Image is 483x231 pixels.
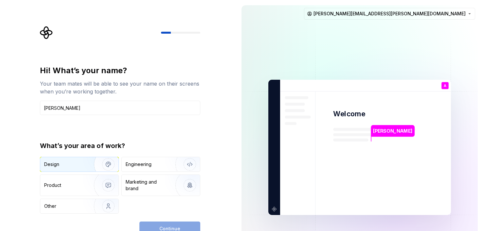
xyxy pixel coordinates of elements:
[44,203,56,209] div: Other
[333,109,365,119] p: Welcome
[40,26,53,39] svg: Supernova Logo
[313,10,466,17] span: [PERSON_NAME][EMAIL_ADDRESS][PERSON_NAME][DOMAIN_NAME]
[373,127,412,135] p: [PERSON_NAME]
[40,101,200,115] input: Han Solo
[126,161,152,168] div: Engineering
[44,161,59,168] div: Design
[40,141,200,150] div: What’s your area of work?
[44,182,61,189] div: Product
[126,179,170,192] div: Marketing and brand
[40,80,200,95] div: Your team mates will be able to see your name on their screens when you’re working together.
[444,84,446,88] p: A
[304,8,475,20] button: [PERSON_NAME][EMAIL_ADDRESS][PERSON_NAME][DOMAIN_NAME]
[40,65,200,76] div: Hi! What’s your name?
